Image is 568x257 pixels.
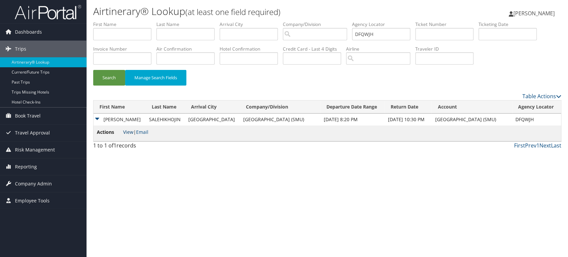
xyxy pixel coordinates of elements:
label: Agency Locator [352,21,415,28]
th: First Name: activate to sort column ascending [94,101,146,114]
label: Ticketing Date [478,21,542,28]
label: Credit Card - Last 4 Digits [283,46,346,52]
td: [GEOGRAPHIC_DATA] [185,114,240,126]
th: Company/Division [240,101,320,114]
label: Last Name [156,21,220,28]
span: Travel Approval [15,125,50,141]
label: First Name [93,21,156,28]
span: Risk Management [15,141,55,158]
td: [DATE] 10:30 PM [385,114,432,126]
label: Airline [346,46,415,52]
td: [GEOGRAPHIC_DATA] (SMU) [240,114,320,126]
button: Search [93,70,125,86]
label: Company/Division [283,21,352,28]
th: Last Name: activate to sort column ascending [146,101,185,114]
td: [GEOGRAPHIC_DATA] (SMU) [432,114,512,126]
a: View [123,129,133,135]
span: Book Travel [15,108,41,124]
th: Account: activate to sort column ascending [432,101,512,114]
a: Last [551,142,561,149]
label: Ticket Number [415,21,478,28]
span: Company Admin [15,175,52,192]
a: 1 [536,142,539,149]
td: DFQWJH [512,114,561,126]
div: 1 to 1 of records [93,141,203,153]
button: Manage Search Fields [125,70,186,86]
label: Hotel Confirmation [220,46,283,52]
a: Email [136,129,148,135]
h1: Airtinerary® Lookup [93,4,405,18]
small: (at least one field required) [185,6,281,17]
span: 1 [113,142,116,149]
span: Reporting [15,158,37,175]
th: Agency Locator: activate to sort column ascending [512,101,561,114]
label: Invoice Number [93,46,156,52]
a: Next [539,142,551,149]
a: First [514,142,525,149]
a: [PERSON_NAME] [509,3,561,23]
td: [DATE] 8:20 PM [320,114,385,126]
th: Return Date: activate to sort column ascending [385,101,432,114]
span: | [123,129,148,135]
img: airportal-logo.png [15,4,81,20]
label: Traveler ID [415,46,478,52]
td: [PERSON_NAME] [94,114,146,126]
td: SALEHIKHOJIN [146,114,185,126]
a: Prev [525,142,536,149]
span: Dashboards [15,24,42,40]
a: Table Actions [522,93,561,100]
span: [PERSON_NAME] [513,10,555,17]
label: Arrival City [220,21,283,28]
th: Arrival City: activate to sort column ascending [185,101,240,114]
span: Actions [97,128,122,136]
th: Departure Date Range: activate to sort column ascending [320,101,385,114]
span: Trips [15,41,26,57]
span: Employee Tools [15,192,50,209]
label: Air Confirmation [156,46,220,52]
